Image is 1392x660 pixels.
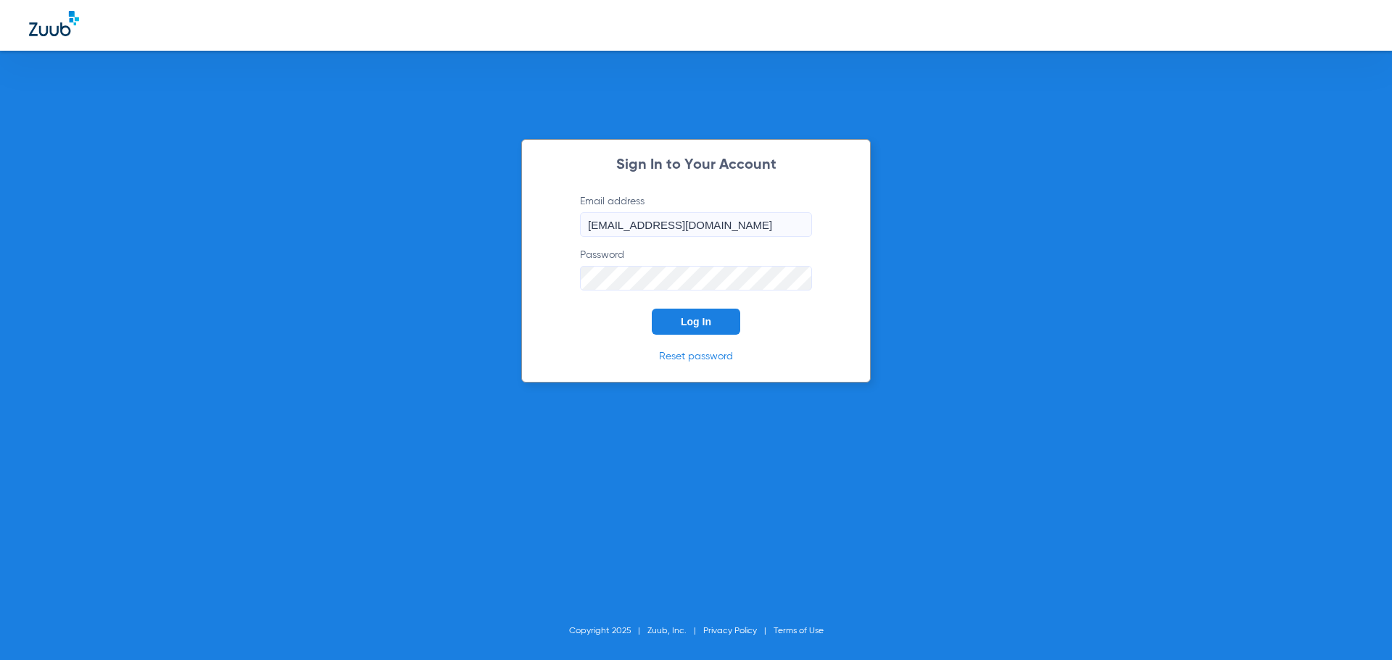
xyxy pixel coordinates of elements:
[681,316,711,327] span: Log In
[580,248,812,291] label: Password
[580,266,812,291] input: Password
[703,627,757,635] a: Privacy Policy
[29,11,79,36] img: Zuub Logo
[558,158,834,172] h2: Sign In to Your Account
[580,212,812,237] input: Email address
[774,627,824,635] a: Terms of Use
[1319,590,1392,660] iframe: Chat Widget
[647,624,703,638] li: Zuub, Inc.
[569,624,647,638] li: Copyright 2025
[659,351,733,362] a: Reset password
[652,309,740,335] button: Log In
[580,194,812,237] label: Email address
